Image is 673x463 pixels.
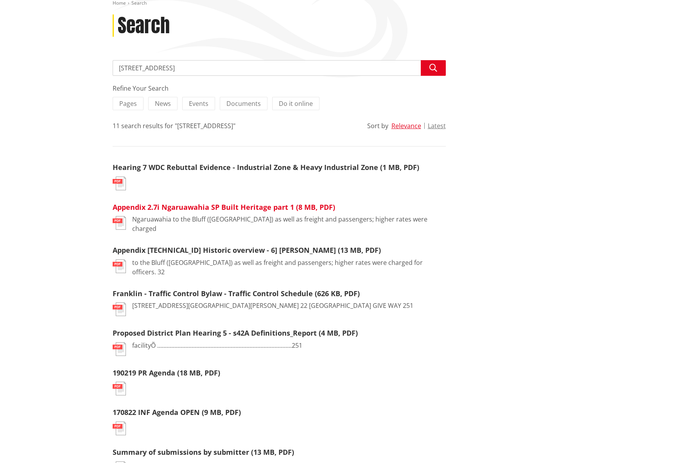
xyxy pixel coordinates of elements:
[113,177,126,190] img: document-pdf.svg
[113,84,446,93] div: Refine Your Search
[113,368,220,377] a: 190219 PR Agenda (18 MB, PDF)
[132,341,302,350] p: facilityÕ ......................................................................................251
[189,99,208,108] span: Events
[118,14,170,37] h1: Search
[226,99,261,108] span: Documents
[428,122,446,129] button: Latest
[113,121,235,130] div: 11 search results for "[STREET_ADDRESS]"
[113,216,126,230] img: document-pdf.svg
[113,163,419,172] a: Hearing 7 WDC Rebuttal Evidence - Industrial Zone & Heavy Industrial Zone (1 MB, PDF)
[113,202,335,212] a: Appendix 2.7i Ngaruawahia SP Built Heritage part 1 (8 MB, PDF)
[113,382,126,395] img: document-pdf.svg
[119,99,137,108] span: Pages
[113,447,294,457] a: Summary of submissions by submitter (13 MB, PDF)
[132,258,446,277] p: to the Bluff ([GEOGRAPHIC_DATA]) as well as freight and passengers; higher rates were charged for...
[132,215,446,233] p: Ngaruawahia to the Bluff ([GEOGRAPHIC_DATA]) as well as freight and passengers; higher rates were...
[637,430,665,458] iframe: Messenger Launcher
[113,245,381,255] a: Appendix [TECHNICAL_ID] Historic overview - 6] [PERSON_NAME] (13 MB, PDF)
[113,289,360,298] a: Franklin - Traffic Control Bylaw - Traffic Control Schedule (626 KB, PDF)
[113,302,126,316] img: document-pdf.svg
[155,99,171,108] span: News
[113,342,126,356] img: document-pdf.svg
[113,328,358,338] a: Proposed District Plan Hearing 5 - s42A Definitions_Report (4 MB, PDF)
[113,408,241,417] a: 170822 INF Agenda OPEN (9 MB, PDF)
[113,422,126,435] img: document-pdf.svg
[279,99,313,108] span: Do it online
[367,121,388,130] div: Sort by
[113,60,446,76] input: Search input
[391,122,421,129] button: Relevance
[132,301,413,310] p: [STREET_ADDRESS][GEOGRAPHIC_DATA][PERSON_NAME] 22 [GEOGRAPHIC_DATA] GIVE WAY 251
[113,259,126,273] img: document-pdf.svg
